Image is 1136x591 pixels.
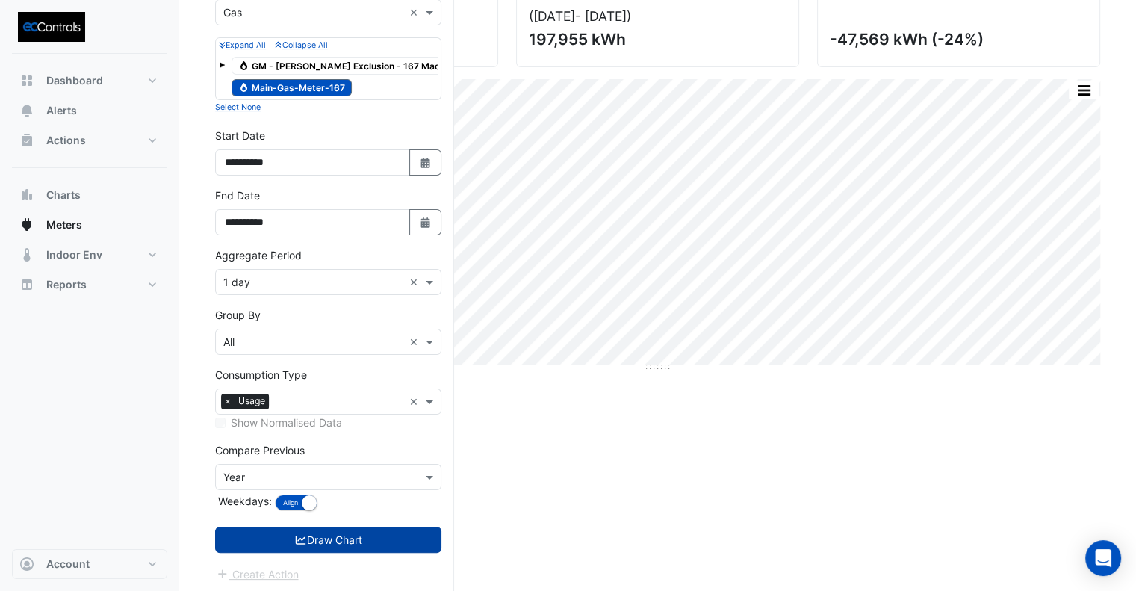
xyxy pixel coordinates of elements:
app-icon: Indoor Env [19,247,34,262]
app-icon: Actions [19,133,34,148]
button: Charts [12,180,167,210]
span: Reports [46,277,87,292]
fa-icon: Gas [238,82,249,93]
button: Indoor Env [12,240,167,270]
button: Reports [12,270,167,300]
button: Account [12,549,167,579]
button: Expand All [219,38,266,52]
app-icon: Reports [19,277,34,292]
app-icon: Meters [19,217,34,232]
button: Collapse All [275,38,327,52]
div: 197,955 kWh [529,30,783,49]
span: Alerts [46,103,77,118]
div: Selected meters/streams do not support normalisation [215,415,441,430]
span: Charts [46,188,81,202]
span: - [DATE] [575,8,627,24]
span: Usage [235,394,269,409]
div: ([DATE] ) [529,8,786,24]
button: Actions [12,126,167,155]
span: Actions [46,133,86,148]
img: Company Logo [18,12,85,42]
label: Aggregate Period [215,247,302,263]
button: Select None [215,100,261,114]
button: Alerts [12,96,167,126]
label: Group By [215,307,261,323]
span: GM - [PERSON_NAME] Exclusion - 167 Macquarie [232,57,474,75]
button: Draw Chart [215,527,441,553]
span: Clear [409,334,422,350]
fa-icon: Select Date [419,216,432,229]
span: Main-Gas-Meter-167 [232,79,352,97]
span: Clear [409,394,422,409]
small: Collapse All [275,40,327,50]
app-icon: Charts [19,188,34,202]
button: Meters [12,210,167,240]
span: Meters [46,217,82,232]
label: Weekdays: [215,493,272,509]
span: × [221,394,235,409]
app-icon: Alerts [19,103,34,118]
span: Dashboard [46,73,103,88]
label: Compare Previous [215,442,305,458]
label: Show Normalised Data [231,415,342,430]
span: Indoor Env [46,247,102,262]
button: More Options [1069,81,1099,99]
app-icon: Dashboard [19,73,34,88]
div: -47,569 kWh (-24%) [830,30,1084,49]
button: Dashboard [12,66,167,96]
small: Select None [215,102,261,112]
span: Account [46,557,90,572]
label: Consumption Type [215,367,307,383]
label: Start Date [215,128,265,143]
fa-icon: Select Date [419,156,432,169]
label: End Date [215,188,260,203]
app-escalated-ticket-create-button: Please draw the charts first [215,566,299,579]
fa-icon: Gas [238,60,249,71]
div: Open Intercom Messenger [1085,540,1121,576]
span: Clear [409,274,422,290]
small: Expand All [219,40,266,50]
span: Clear [409,4,422,20]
